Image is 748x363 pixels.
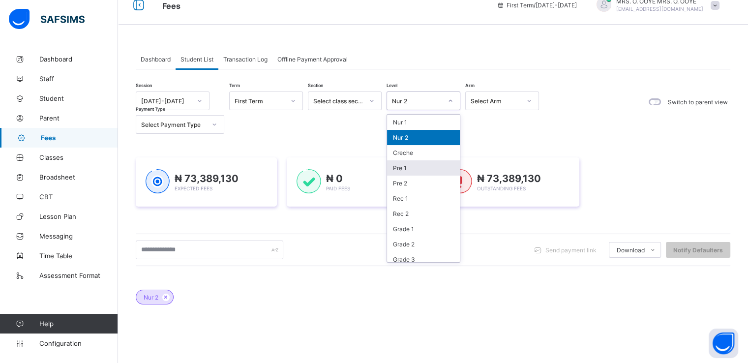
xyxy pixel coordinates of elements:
span: Help [39,320,118,328]
img: expected-1.03dd87d44185fb6c27cc9b2570c10499.svg [146,169,170,194]
div: Nur 1 [387,115,460,130]
span: Expected Fees [175,185,212,191]
span: Student List [180,56,213,63]
div: Select class section [313,97,363,105]
span: ₦ 0 [326,173,343,184]
div: Pre 1 [387,160,460,176]
div: Select Payment Type [141,121,206,128]
span: Messaging [39,232,118,240]
span: Lesson Plan [39,212,118,220]
span: [EMAIL_ADDRESS][DOMAIN_NAME] [616,6,703,12]
span: Payment Type [136,106,165,112]
div: First Term [235,97,285,105]
div: Creche [387,145,460,160]
span: Staff [39,75,118,83]
span: Term [229,83,240,88]
span: Download [617,246,645,254]
div: Grade 2 [387,237,460,252]
div: Rec 2 [387,206,460,221]
span: Configuration [39,339,118,347]
div: Rec 1 [387,191,460,206]
span: Fees [41,134,118,142]
div: Pre 2 [387,176,460,191]
span: Time Table [39,252,118,260]
span: Classes [39,153,118,161]
span: Arm [465,83,475,88]
div: [DATE]-[DATE] [141,97,191,105]
img: paid-1.3eb1404cbcb1d3b736510a26bbfa3ccb.svg [297,169,321,194]
span: Transaction Log [223,56,268,63]
label: Switch to parent view [668,98,728,106]
span: Paid Fees [326,185,350,191]
img: safsims [9,9,85,30]
span: CBT [39,193,118,201]
span: Level [387,83,397,88]
span: Section [308,83,323,88]
div: Grade 1 [387,221,460,237]
span: Fees [162,1,180,11]
span: Nur 2 [144,294,158,301]
div: Nur 2 [387,130,460,145]
span: Dashboard [39,55,118,63]
span: ₦ 73,389,130 [175,173,239,184]
span: Assessment Format [39,272,118,279]
span: Outstanding Fees [477,185,526,191]
span: Parent [39,114,118,122]
span: Broadsheet [39,173,118,181]
span: Send payment link [545,246,597,254]
span: Notify Defaulters [673,246,723,254]
span: Dashboard [141,56,171,63]
span: Offline Payment Approval [277,56,348,63]
div: Select Arm [471,97,521,105]
span: Session [136,83,152,88]
span: ₦ 73,389,130 [477,173,541,184]
div: Grade 3 [387,252,460,267]
div: Nur 2 [392,97,442,105]
span: session/term information [497,1,577,9]
span: Student [39,94,118,102]
button: Open asap [709,329,738,358]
